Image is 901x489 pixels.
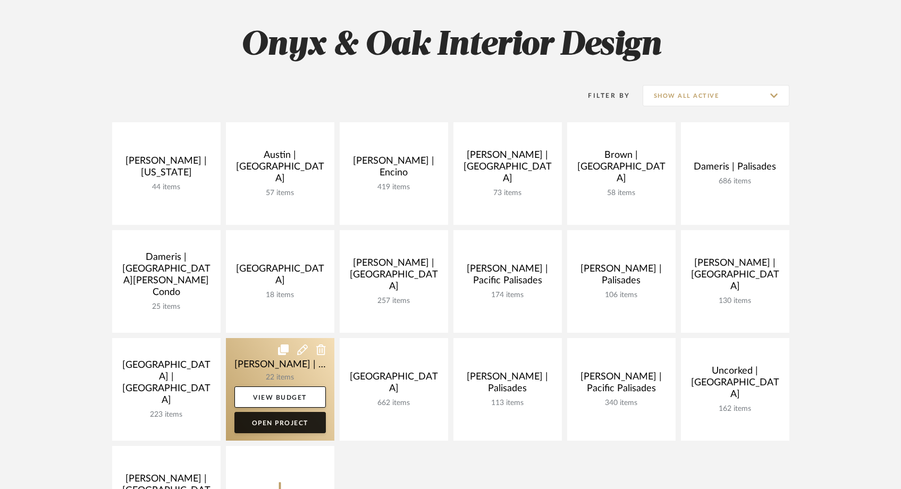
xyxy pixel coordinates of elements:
div: 162 items [689,404,781,414]
div: [PERSON_NAME] | Encino [348,155,440,183]
div: 25 items [121,302,212,311]
div: 44 items [121,183,212,192]
div: [PERSON_NAME] | [US_STATE] [121,155,212,183]
div: Filter By [575,90,630,101]
div: Dameris | [GEOGRAPHIC_DATA][PERSON_NAME] Condo [121,251,212,302]
div: [GEOGRAPHIC_DATA] [234,263,326,291]
div: 662 items [348,399,440,408]
div: 57 items [234,189,326,198]
div: [GEOGRAPHIC_DATA] [348,371,440,399]
div: [PERSON_NAME] | [GEOGRAPHIC_DATA] [462,149,553,189]
div: 18 items [234,291,326,300]
div: [PERSON_NAME] | Pacific Palisades [576,371,667,399]
div: 58 items [576,189,667,198]
div: [GEOGRAPHIC_DATA] | [GEOGRAPHIC_DATA] [121,359,212,410]
div: [PERSON_NAME] | Palisades [462,371,553,399]
div: 106 items [576,291,667,300]
div: 340 items [576,399,667,408]
div: 223 items [121,410,212,419]
a: Open Project [234,412,326,433]
div: [PERSON_NAME] | Pacific Palisades [462,263,553,291]
div: 686 items [689,177,781,186]
div: 73 items [462,189,553,198]
div: 257 items [348,297,440,306]
div: Brown | [GEOGRAPHIC_DATA] [576,149,667,189]
div: 174 items [462,291,553,300]
h2: Onyx & Oak Interior Design [68,26,833,65]
div: 113 items [462,399,553,408]
div: Uncorked | [GEOGRAPHIC_DATA] [689,365,781,404]
div: [PERSON_NAME] | Palisades [576,263,667,291]
a: View Budget [234,386,326,408]
div: [PERSON_NAME] | [GEOGRAPHIC_DATA] [689,257,781,297]
div: 130 items [689,297,781,306]
div: [PERSON_NAME] | [GEOGRAPHIC_DATA] [348,257,440,297]
div: Austin | [GEOGRAPHIC_DATA] [234,149,326,189]
div: Dameris | Palisades [689,161,781,177]
div: 419 items [348,183,440,192]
